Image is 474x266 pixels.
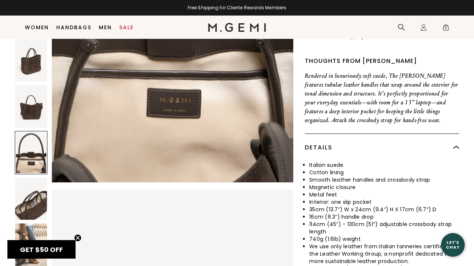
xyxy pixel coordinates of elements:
[7,240,76,259] div: GET $50 OFFClose teaser
[15,39,47,81] img: The Ursula Tote
[309,161,459,169] li: Italian suede
[15,85,47,128] img: The Ursula Tote
[309,169,459,176] li: Cotton lining
[309,183,459,191] li: Magnetic closure
[74,234,81,242] button: Close teaser
[442,25,450,33] span: 0
[15,223,47,266] img: The Ursula Tote
[309,206,459,213] li: 35cm (13.7”) W x 24cm (9.4”) H X 17cm (6.7”) D
[309,235,459,243] li: 740g (1.6lb) weight
[305,71,459,125] p: Rendered in luxuriously soft suede, The [PERSON_NAME] features tubular leather handles that wrap ...
[119,24,134,30] a: Sale
[305,134,459,161] div: Details
[309,176,459,183] li: Smooth leather handles and crossbody strap
[305,57,459,65] div: Thoughts from [PERSON_NAME]
[309,243,459,265] li: We use only leather from Italian tanneries certified by the Leather Working Group, a nonprofit de...
[309,198,459,206] li: Interior: one slip pocket
[25,24,49,30] a: Women
[309,213,459,220] li: 16cm (6.3”) handle drop
[208,23,266,32] img: M.Gemi
[15,177,47,220] img: The Ursula Tote
[309,220,459,235] li: 114cm (45”) - 130cm (51”) adjustable crossbody strap length
[20,245,63,254] span: GET $50 OFF
[99,24,112,30] a: Men
[309,191,459,198] li: Metal feet
[56,24,91,30] a: Handbags
[441,240,465,249] div: Let's Chat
